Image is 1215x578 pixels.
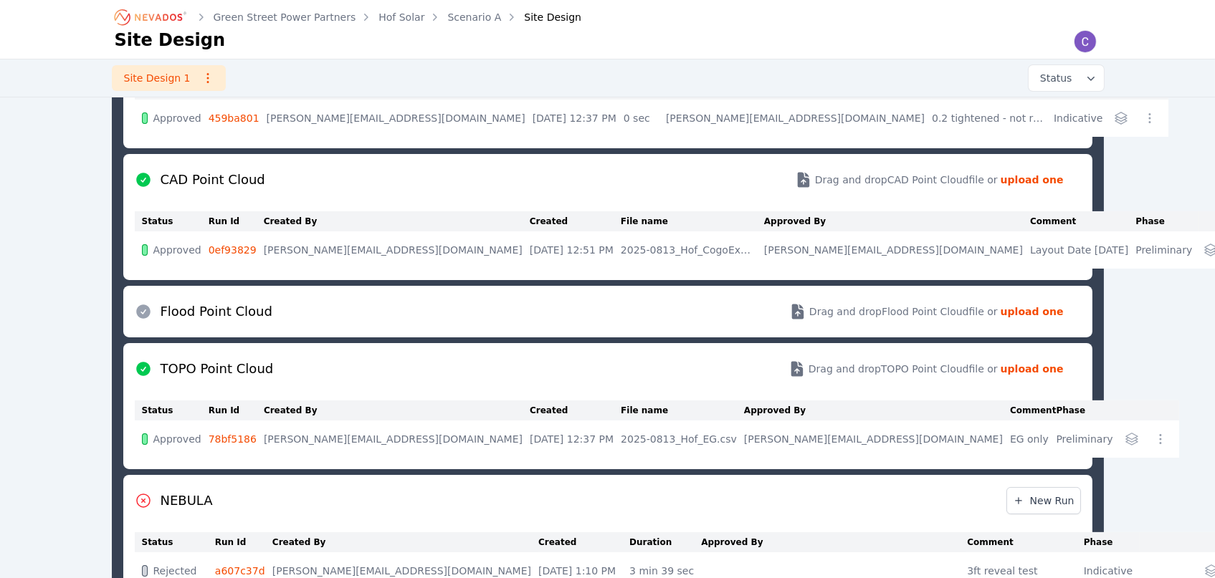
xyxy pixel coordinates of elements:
[1030,211,1135,231] th: Comment
[1029,65,1104,91] button: Status
[1013,493,1075,508] span: New Run
[272,532,538,552] th: Created By
[764,211,1030,231] th: Approved By
[621,211,764,231] th: File name
[112,65,226,91] a: Site Design 1
[209,244,257,256] a: 0ef93829
[815,173,998,187] span: Drag and drop CAD Point Cloud file or
[264,211,530,231] th: Created By
[809,304,998,319] span: Drag and drop Flood Point Cloud file or
[629,532,701,552] th: Duration
[161,491,213,511] h2: NEBULA
[1006,487,1081,514] a: New Run
[161,302,272,322] h2: Flood Point Cloud
[153,243,201,257] span: Approved
[1054,111,1102,125] div: Indicative
[153,111,201,125] span: Approved
[1056,400,1120,420] th: Phase
[1030,243,1128,257] div: Layout Date [DATE]
[209,433,257,445] a: 78bf5186
[530,231,621,269] td: [DATE] 12:51 PM
[264,231,530,269] td: [PERSON_NAME][EMAIL_ADDRESS][DOMAIN_NAME]
[214,10,356,24] a: Green Street Power Partners
[530,420,621,458] td: [DATE] 12:37 PM
[161,170,265,190] h2: CAD Point Cloud
[135,400,209,420] th: Status
[115,29,226,52] h1: Site Design
[1001,173,1064,187] strong: upload one
[624,111,659,125] div: 0 sec
[771,349,1081,389] button: Drag and dropTOPO Point Cloudfile or upload one
[1056,432,1112,446] div: Preliminary
[809,362,998,376] span: Drag and drop TOPO Point Cloud file or
[153,564,197,578] span: Rejected
[530,400,621,420] th: Created
[621,400,744,420] th: File name
[267,100,533,137] td: [PERSON_NAME][EMAIL_ADDRESS][DOMAIN_NAME]
[1084,564,1133,578] div: Indicative
[215,532,272,552] th: Run Id
[621,432,737,446] div: 2025-0813_Hof_EG.csv
[161,359,274,379] h2: TOPO Point Cloud
[764,231,1030,269] td: [PERSON_NAME][EMAIL_ADDRESS][DOMAIN_NAME]
[778,160,1081,200] button: Drag and dropCAD Point Cloudfile or upload one
[153,432,201,446] span: Approved
[1084,532,1140,552] th: Phase
[621,243,757,257] div: 2025-0813_Hof_CogoExport.csv
[1074,30,1097,53] img: Carl Jackson
[1135,211,1199,231] th: Phase
[533,100,624,137] td: [DATE] 12:37 PM
[666,100,932,137] td: [PERSON_NAME][EMAIL_ADDRESS][DOMAIN_NAME]
[264,400,530,420] th: Created By
[772,292,1081,332] button: Drag and dropFlood Point Cloudfile or upload one
[209,400,264,420] th: Run Id
[215,565,265,577] a: a607c37d
[967,532,1084,552] th: Comment
[530,211,621,231] th: Created
[378,10,424,24] a: Hof Solar
[135,211,209,231] th: Status
[538,532,629,552] th: Created
[744,400,1010,420] th: Approved By
[1135,243,1192,257] div: Preliminary
[447,10,501,24] a: Scenario A
[1010,432,1049,446] div: EG only
[1034,71,1072,85] span: Status
[1001,362,1064,376] strong: upload one
[629,564,694,578] div: 3 min 39 sec
[115,6,582,29] nav: Breadcrumb
[932,111,1047,125] div: 0.2 tightened - not reviewed
[967,564,1077,578] div: 3ft reveal test
[1010,400,1056,420] th: Comment
[209,211,264,231] th: Run Id
[504,10,581,24] div: Site Design
[701,532,967,552] th: Approved By
[264,420,530,458] td: [PERSON_NAME][EMAIL_ADDRESS][DOMAIN_NAME]
[135,532,215,552] th: Status
[744,420,1010,458] td: [PERSON_NAME][EMAIL_ADDRESS][DOMAIN_NAME]
[1001,304,1064,319] strong: upload one
[209,112,259,124] a: 459ba801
